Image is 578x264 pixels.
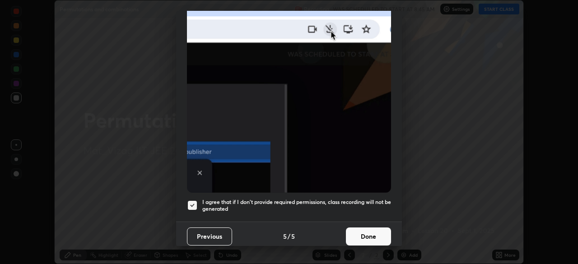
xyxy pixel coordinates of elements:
[346,227,391,245] button: Done
[283,232,287,241] h4: 5
[202,199,391,213] h5: I agree that if I don't provide required permissions, class recording will not be generated
[187,227,232,245] button: Previous
[291,232,295,241] h4: 5
[288,232,290,241] h4: /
